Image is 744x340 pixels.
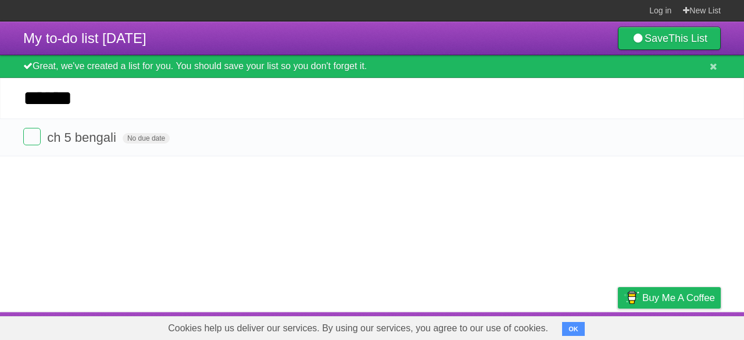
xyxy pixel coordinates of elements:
[603,315,633,337] a: Privacy
[23,128,41,145] label: Done
[563,315,589,337] a: Terms
[463,315,488,337] a: About
[47,130,119,145] span: ch 5 bengali
[562,322,585,336] button: OK
[618,287,721,309] a: Buy me a coffee
[624,288,639,307] img: Buy me a coffee
[618,27,721,50] a: SaveThis List
[123,133,170,144] span: No due date
[23,30,146,46] span: My to-do list [DATE]
[668,33,707,44] b: This List
[502,315,549,337] a: Developers
[648,315,721,337] a: Suggest a feature
[156,317,560,340] span: Cookies help us deliver our services. By using our services, you agree to our use of cookies.
[642,288,715,308] span: Buy me a coffee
